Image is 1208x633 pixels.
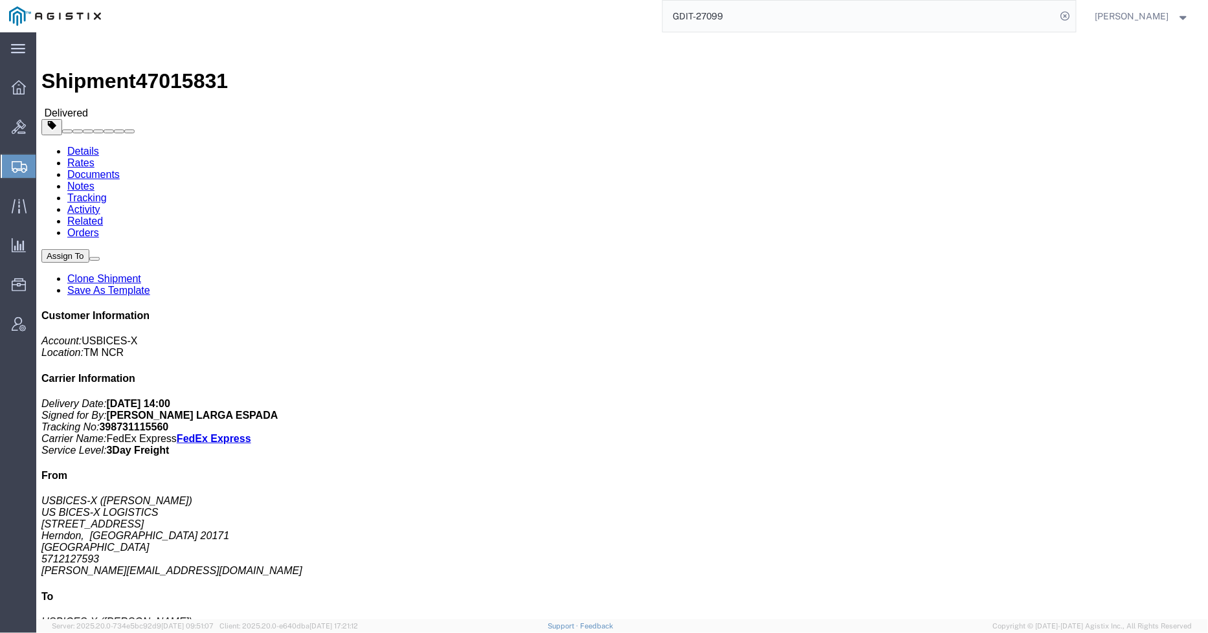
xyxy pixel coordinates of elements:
[52,622,214,630] span: Server: 2025.20.0-734e5bc92d9
[1095,8,1191,24] button: [PERSON_NAME]
[1095,9,1169,23] span: Andrew Wacyra
[36,32,1208,619] iframe: FS Legacy Container
[161,622,214,630] span: [DATE] 09:51:07
[993,621,1192,632] span: Copyright © [DATE]-[DATE] Agistix Inc., All Rights Reserved
[309,622,358,630] span: [DATE] 17:21:12
[548,622,580,630] a: Support
[663,1,1057,32] input: Search for shipment number, reference number
[580,622,613,630] a: Feedback
[219,622,358,630] span: Client: 2025.20.0-e640dba
[9,6,101,26] img: logo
